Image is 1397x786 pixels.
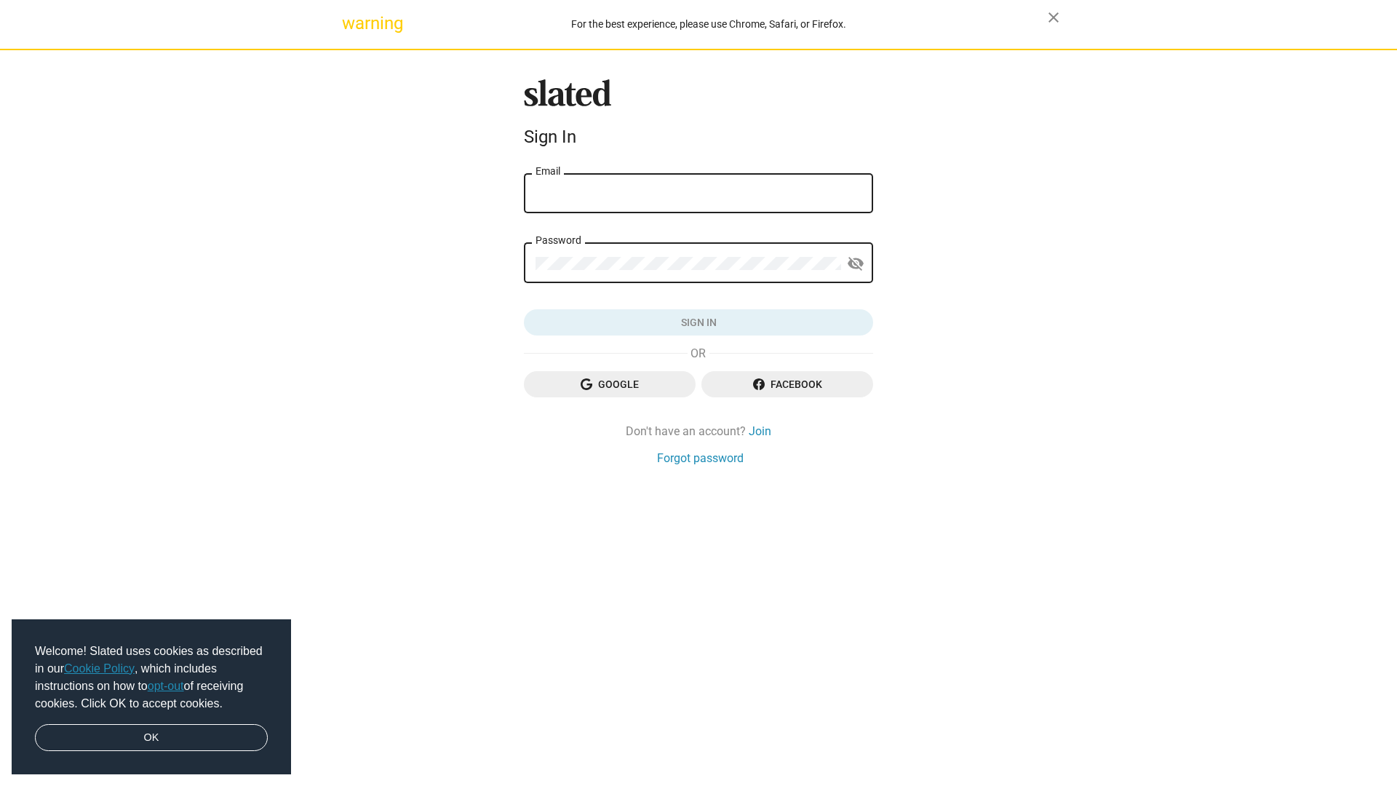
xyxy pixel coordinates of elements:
mat-icon: visibility_off [847,253,864,275]
a: opt-out [148,680,184,692]
a: dismiss cookie message [35,724,268,752]
mat-icon: warning [342,15,359,32]
sl-branding: Sign In [524,79,873,154]
span: Facebook [713,371,861,397]
div: Don't have an account? [524,424,873,439]
a: Cookie Policy [64,662,135,675]
span: Welcome! Slated uses cookies as described in our , which includes instructions on how to of recei... [35,643,268,712]
button: Show password [841,250,870,279]
button: Facebook [701,371,873,397]
a: Join [749,424,771,439]
div: Sign In [524,127,873,147]
mat-icon: close [1045,9,1062,26]
a: Forgot password [657,450,744,466]
div: For the best experience, please use Chrome, Safari, or Firefox. [370,15,1048,34]
div: cookieconsent [12,619,291,775]
span: Google [536,371,684,397]
button: Google [524,371,696,397]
